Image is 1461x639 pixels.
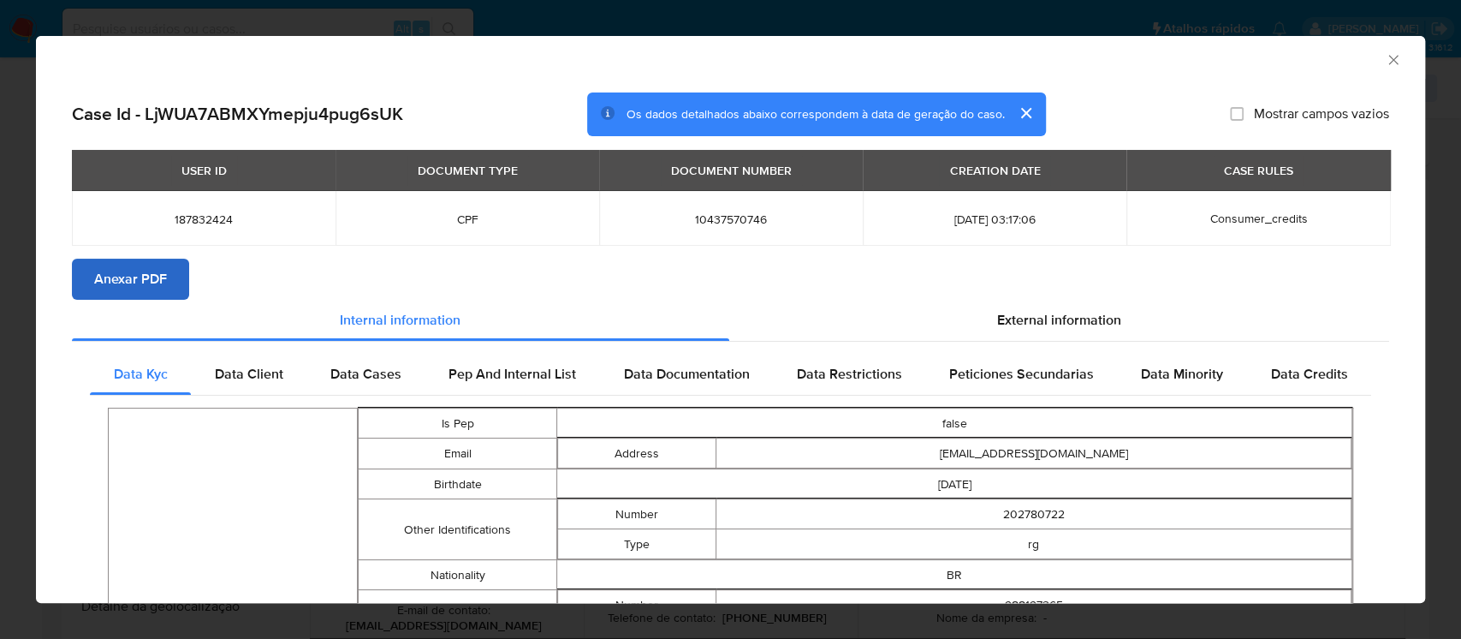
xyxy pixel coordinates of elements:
[716,529,1351,559] td: rg
[797,364,902,384] span: Data Restrictions
[215,364,283,384] span: Data Client
[358,469,556,499] td: Birthdate
[558,529,716,559] td: Type
[358,409,556,439] td: Is Pep
[94,260,167,298] span: Anexar PDF
[330,364,401,384] span: Data Cases
[623,364,749,384] span: Data Documentation
[1141,364,1223,384] span: Data Minority
[558,590,716,620] td: Number
[448,364,576,384] span: Pep And Internal List
[1230,107,1244,121] input: Mostrar campos vazios
[557,560,1352,590] td: BR
[92,212,315,227] span: 187832424
[358,499,556,560] td: Other Identifications
[883,212,1106,227] span: [DATE] 03:17:06
[72,259,189,300] button: Anexar PDF
[997,310,1121,330] span: External information
[716,499,1351,529] td: 202780722
[557,409,1352,439] td: false
[356,212,579,227] span: CPF
[627,105,1005,122] span: Os dados detalhados abaixo correspondem à data de geração do caso.
[939,156,1050,185] div: CREATION DATE
[358,439,556,469] td: Email
[1270,364,1347,384] span: Data Credits
[558,439,716,469] td: Address
[407,156,528,185] div: DOCUMENT TYPE
[949,364,1094,384] span: Peticiones Secundarias
[1005,93,1046,134] button: cerrar
[72,300,1389,341] div: Detailed info
[557,469,1352,499] td: [DATE]
[36,36,1425,603] div: closure-recommendation-modal
[114,364,168,384] span: Data Kyc
[1254,105,1389,122] span: Mostrar campos vazios
[358,560,556,590] td: Nationality
[90,354,1371,395] div: Detailed internal info
[661,156,802,185] div: DOCUMENT NUMBER
[340,310,460,330] span: Internal information
[620,212,842,227] span: 10437570746
[1209,210,1307,227] span: Consumer_credits
[716,590,1351,620] td: 988197365
[171,156,237,185] div: USER ID
[716,439,1351,469] td: [EMAIL_ADDRESS][DOMAIN_NAME]
[1385,51,1400,67] button: Fechar a janela
[558,499,716,529] td: Number
[1214,156,1304,185] div: CASE RULES
[72,103,403,125] h2: Case Id - LjWUA7ABMXYmepju4pug6sUK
